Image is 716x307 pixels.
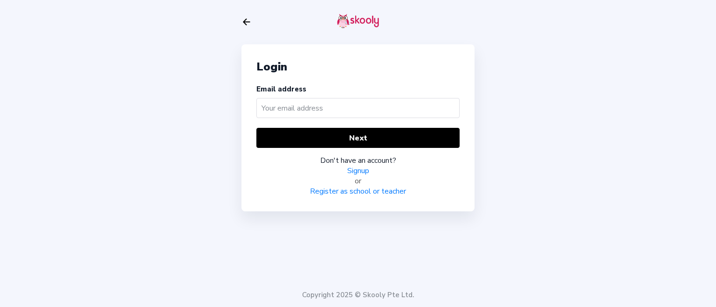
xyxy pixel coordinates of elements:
[310,186,406,196] a: Register as school or teacher
[256,59,460,74] div: Login
[241,17,252,27] button: arrow back outline
[256,98,460,118] input: Your email address
[337,14,379,28] img: skooly-logo.png
[256,84,306,94] label: Email address
[256,128,460,148] button: Next
[256,155,460,166] div: Don't have an account?
[347,166,369,176] a: Signup
[256,176,460,186] div: or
